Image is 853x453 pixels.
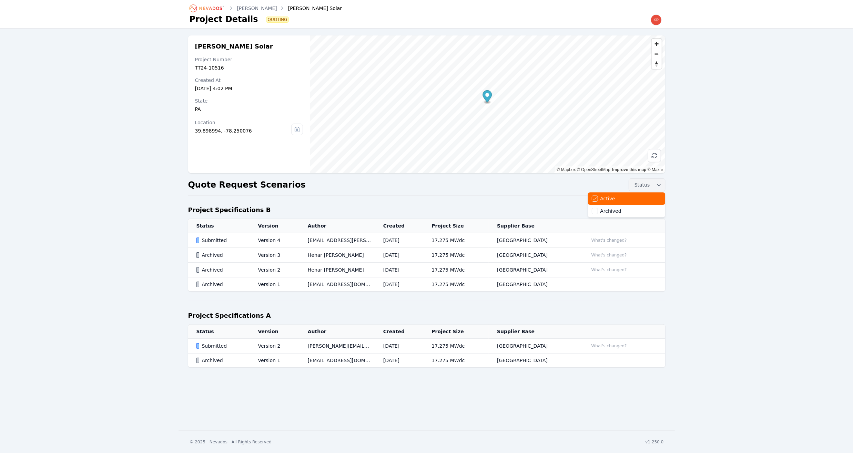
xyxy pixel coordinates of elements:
span: Status [632,181,650,188]
div: Status [588,192,665,217]
div: v1.250.0 [646,439,664,445]
div: Active [600,195,615,202]
div: © 2025 - Nevados - All Rights Reserved [190,439,272,445]
button: Status [629,179,665,191]
div: Archived [600,208,621,214]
